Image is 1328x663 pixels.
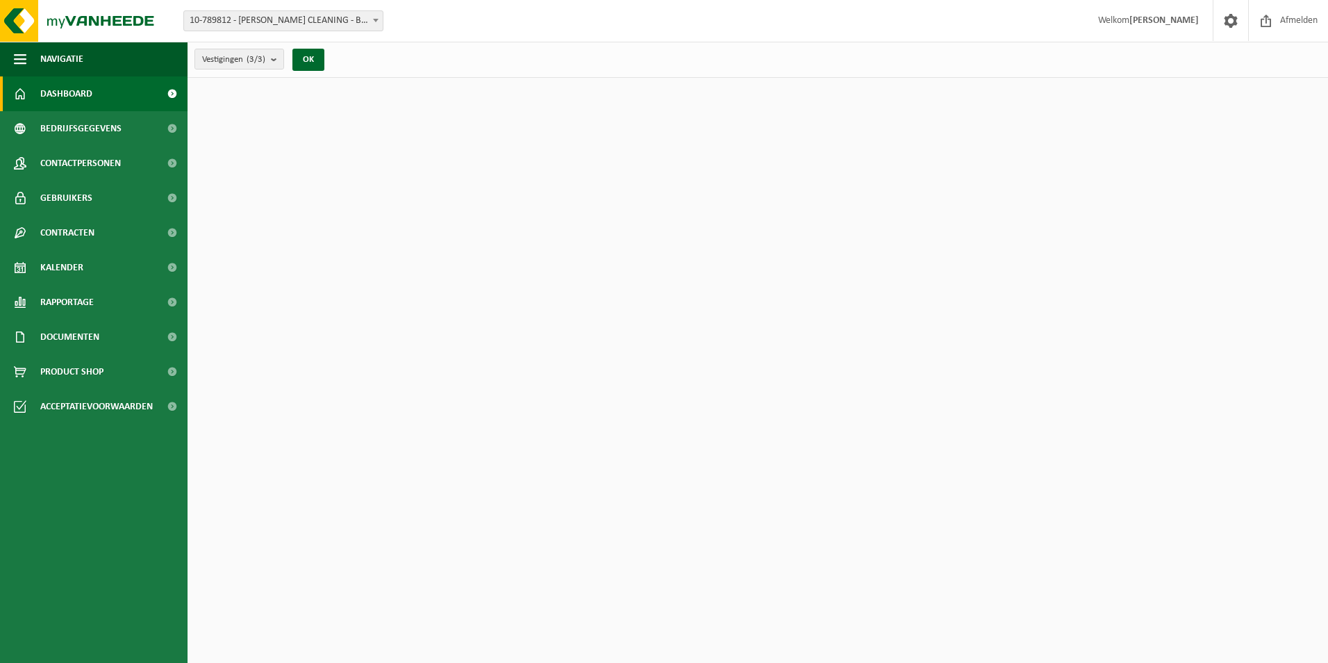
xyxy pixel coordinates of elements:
[202,49,265,70] span: Vestigingen
[40,111,122,146] span: Bedrijfsgegevens
[40,389,153,424] span: Acceptatievoorwaarden
[40,250,83,285] span: Kalender
[40,354,103,389] span: Product Shop
[1129,15,1199,26] strong: [PERSON_NAME]
[40,285,94,320] span: Rapportage
[40,42,83,76] span: Navigatie
[194,49,284,69] button: Vestigingen(3/3)
[40,181,92,215] span: Gebruikers
[40,215,94,250] span: Contracten
[40,76,92,111] span: Dashboard
[247,55,265,64] count: (3/3)
[40,146,121,181] span: Contactpersonen
[292,49,324,71] button: OK
[184,11,383,31] span: 10-789812 - KRISTAL CLEANING - BISSEGEM
[40,320,99,354] span: Documenten
[183,10,383,31] span: 10-789812 - KRISTAL CLEANING - BISSEGEM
